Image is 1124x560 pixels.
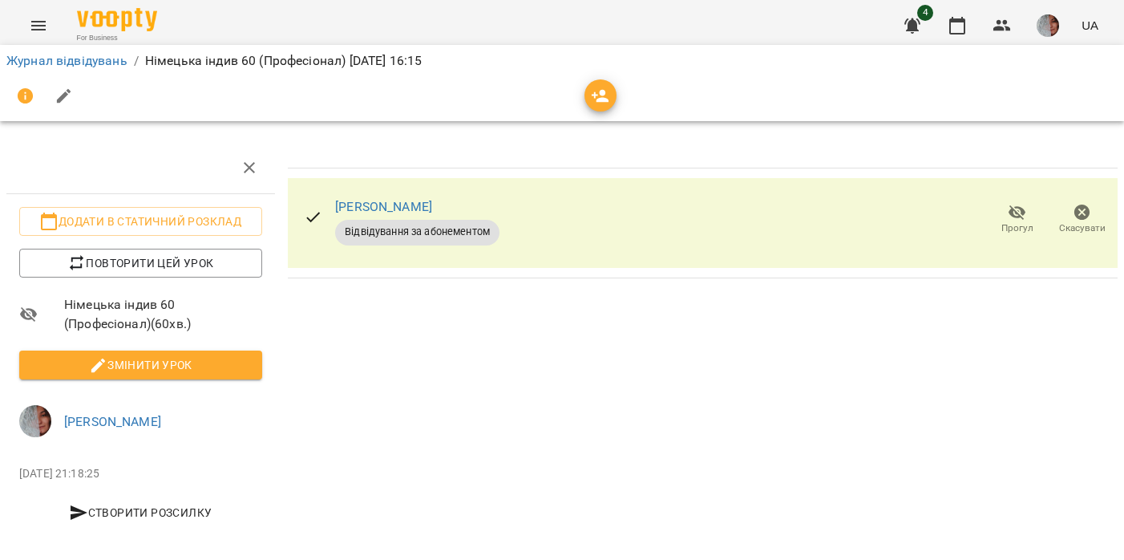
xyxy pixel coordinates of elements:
span: Прогул [1001,221,1033,235]
button: Створити розсилку [19,498,262,527]
img: 00e56ec9b043b19adf0666da6a3b5eb7.jpeg [19,405,51,437]
span: Повторити цей урок [32,254,249,273]
span: 4 [917,5,933,21]
button: UA [1075,10,1105,40]
button: Повторити цей урок [19,249,262,278]
span: Скасувати [1059,221,1106,235]
img: Voopty Logo [77,8,157,31]
span: Відвідування за абонементом [335,225,499,239]
span: UA [1082,17,1098,34]
button: Додати в статичний розклад [19,207,262,236]
button: Скасувати [1049,197,1114,242]
span: Створити розсилку [26,503,256,522]
img: 00e56ec9b043b19adf0666da6a3b5eb7.jpeg [1037,14,1059,37]
span: Змінити урок [32,355,249,375]
span: Німецька індив 60 (Професіонал) ( 60 хв. ) [64,295,262,333]
p: [DATE] 21:18:25 [19,466,262,482]
a: Журнал відвідувань [6,53,127,68]
a: [PERSON_NAME] [64,414,161,429]
button: Прогул [985,197,1049,242]
span: Додати в статичний розклад [32,212,249,231]
button: Змінити урок [19,351,262,379]
li: / [134,51,139,71]
span: For Business [77,33,157,43]
button: Menu [19,6,58,45]
nav: breadcrumb [6,51,1118,71]
p: Німецька індив 60 (Професіонал) [DATE] 16:15 [145,51,423,71]
a: [PERSON_NAME] [335,199,432,214]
